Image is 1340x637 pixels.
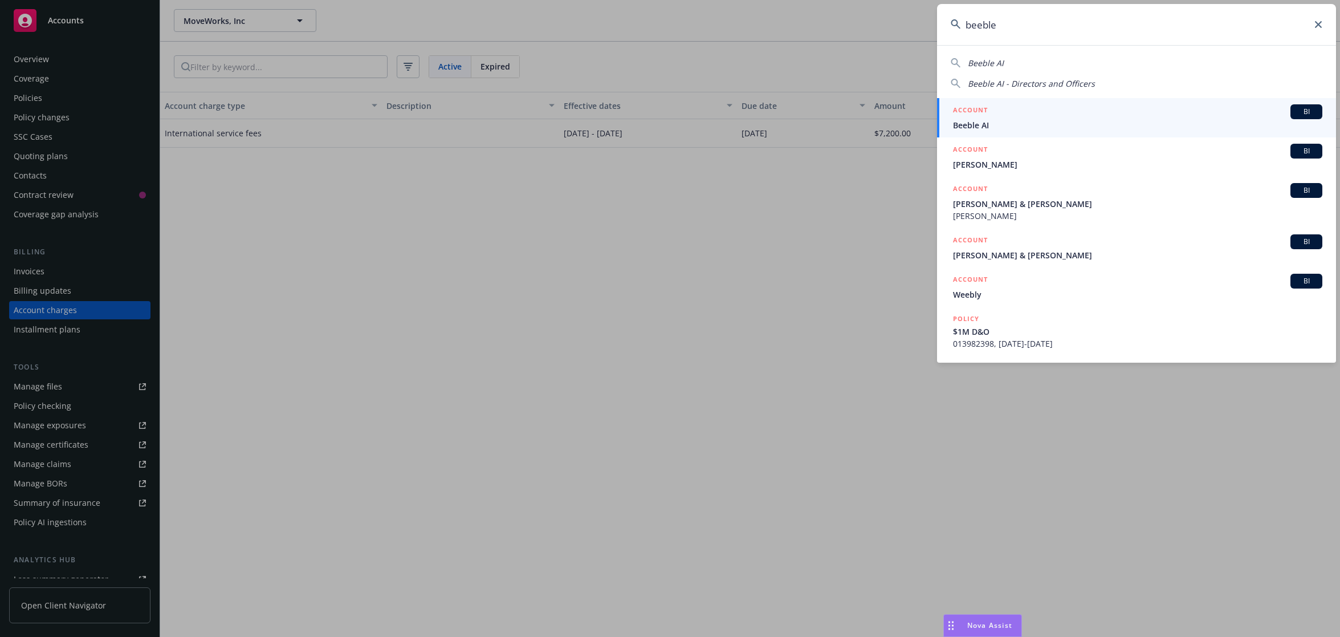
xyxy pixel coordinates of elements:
[967,620,1012,630] span: Nova Assist
[953,159,1322,171] span: [PERSON_NAME]
[953,119,1322,131] span: Beeble AI
[937,177,1336,228] a: ACCOUNTBI[PERSON_NAME] & [PERSON_NAME][PERSON_NAME]
[1295,146,1318,156] span: BI
[968,78,1095,89] span: Beeble AI - Directors and Officers
[937,307,1336,356] a: POLICY$1M D&O013982398, [DATE]-[DATE]
[1295,107,1318,117] span: BI
[1295,185,1318,196] span: BI
[953,144,988,157] h5: ACCOUNT
[953,338,1322,350] span: 013982398, [DATE]-[DATE]
[953,326,1322,338] span: $1M D&O
[968,58,1004,68] span: Beeble AI
[944,615,958,636] div: Drag to move
[1295,237,1318,247] span: BI
[943,614,1022,637] button: Nova Assist
[953,198,1322,210] span: [PERSON_NAME] & [PERSON_NAME]
[953,104,988,118] h5: ACCOUNT
[953,313,979,324] h5: POLICY
[953,183,988,197] h5: ACCOUNT
[953,249,1322,261] span: [PERSON_NAME] & [PERSON_NAME]
[953,289,1322,301] span: Weebly
[953,234,988,248] h5: ACCOUNT
[937,228,1336,267] a: ACCOUNTBI[PERSON_NAME] & [PERSON_NAME]
[937,4,1336,45] input: Search...
[953,210,1322,222] span: [PERSON_NAME]
[937,267,1336,307] a: ACCOUNTBIWeebly
[937,98,1336,137] a: ACCOUNTBIBeeble AI
[953,274,988,287] h5: ACCOUNT
[937,137,1336,177] a: ACCOUNTBI[PERSON_NAME]
[1295,276,1318,286] span: BI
